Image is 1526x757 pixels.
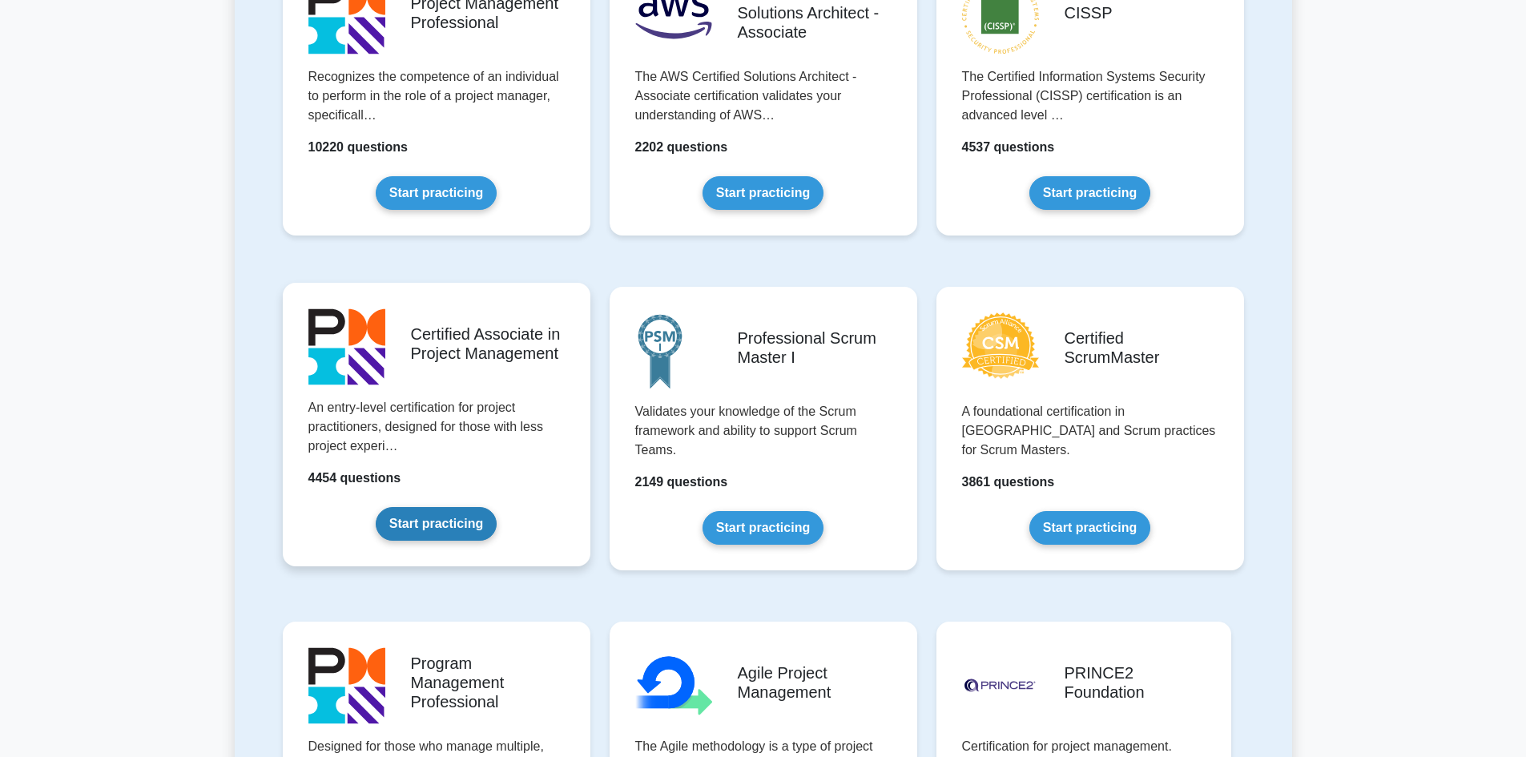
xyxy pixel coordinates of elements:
[703,511,823,545] a: Start practicing
[1029,176,1150,210] a: Start practicing
[1029,511,1150,545] a: Start practicing
[703,176,823,210] a: Start practicing
[376,176,497,210] a: Start practicing
[376,507,497,541] a: Start practicing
